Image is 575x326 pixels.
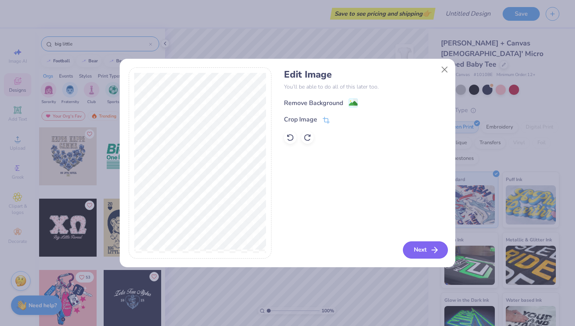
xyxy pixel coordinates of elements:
button: Next [403,241,448,259]
div: Remove Background [284,98,343,108]
button: Close [437,62,452,77]
h4: Edit Image [284,69,446,80]
p: You’ll be able to do all of this later too. [284,83,446,91]
div: Crop Image [284,115,317,124]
